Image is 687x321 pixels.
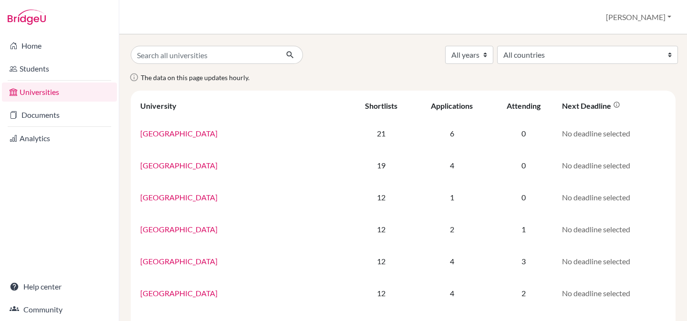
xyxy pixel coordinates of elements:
[350,149,413,181] td: 19
[413,213,490,245] td: 2
[490,117,556,149] td: 0
[413,117,490,149] td: 6
[490,245,556,277] td: 3
[365,101,397,110] div: Shortlists
[140,257,218,266] a: [GEOGRAPHIC_DATA]
[2,59,117,78] a: Students
[490,181,556,213] td: 0
[140,225,218,234] a: [GEOGRAPHIC_DATA]
[413,245,490,277] td: 4
[350,181,413,213] td: 12
[131,46,278,64] input: Search all universities
[562,225,630,234] span: No deadline selected
[140,193,218,202] a: [GEOGRAPHIC_DATA]
[490,213,556,245] td: 1
[562,193,630,202] span: No deadline selected
[350,213,413,245] td: 12
[2,277,117,296] a: Help center
[507,101,541,110] div: Attending
[2,129,117,148] a: Analytics
[350,117,413,149] td: 21
[413,277,490,309] td: 4
[140,129,218,138] a: [GEOGRAPHIC_DATA]
[2,105,117,124] a: Documents
[562,129,630,138] span: No deadline selected
[2,36,117,55] a: Home
[350,277,413,309] td: 12
[431,101,473,110] div: Applications
[413,181,490,213] td: 1
[602,8,676,26] button: [PERSON_NAME]
[562,161,630,170] span: No deadline selected
[413,149,490,181] td: 4
[140,289,218,298] a: [GEOGRAPHIC_DATA]
[490,277,556,309] td: 2
[8,10,46,25] img: Bridge-U
[135,94,350,117] th: University
[140,161,218,170] a: [GEOGRAPHIC_DATA]
[2,300,117,319] a: Community
[562,257,630,266] span: No deadline selected
[490,149,556,181] td: 0
[562,289,630,298] span: No deadline selected
[141,73,250,82] span: The data on this page updates hourly.
[2,83,117,102] a: Universities
[350,245,413,277] td: 12
[562,101,620,110] div: Next deadline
